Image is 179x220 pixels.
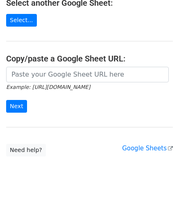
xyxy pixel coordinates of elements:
iframe: Chat Widget [138,181,179,220]
a: Need help? [6,144,46,156]
small: Example: [URL][DOMAIN_NAME] [6,84,90,90]
a: Select... [6,14,37,27]
a: Google Sheets [122,145,173,152]
input: Paste your Google Sheet URL here [6,67,169,82]
input: Next [6,100,27,113]
h4: Copy/paste a Google Sheet URL: [6,54,173,64]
